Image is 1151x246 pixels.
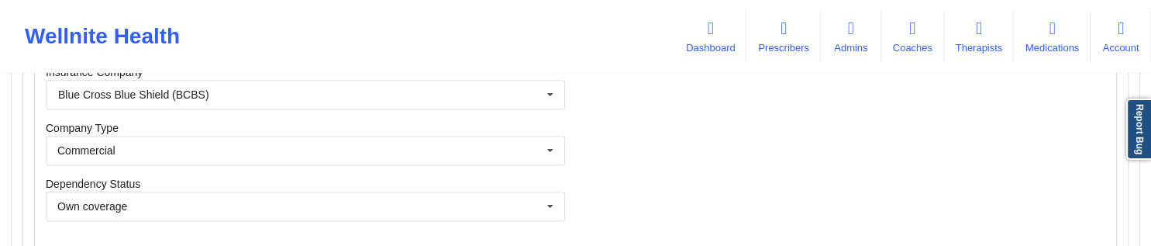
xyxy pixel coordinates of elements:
a: Medications [1014,11,1091,62]
a: Admins [821,11,881,62]
label: Dependency Status [46,178,140,190]
a: Prescribers [746,11,820,62]
a: Therapists [944,11,1014,62]
div: Own coverage [57,201,127,212]
div: Commercial [57,145,115,156]
label: Company Type [46,122,119,134]
a: Report Bug [1126,99,1151,160]
a: Coaches [881,11,944,62]
a: Dashboard [674,11,746,62]
a: Account [1091,11,1151,62]
div: Blue Cross Blue Shield (BCBS) [58,89,209,100]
